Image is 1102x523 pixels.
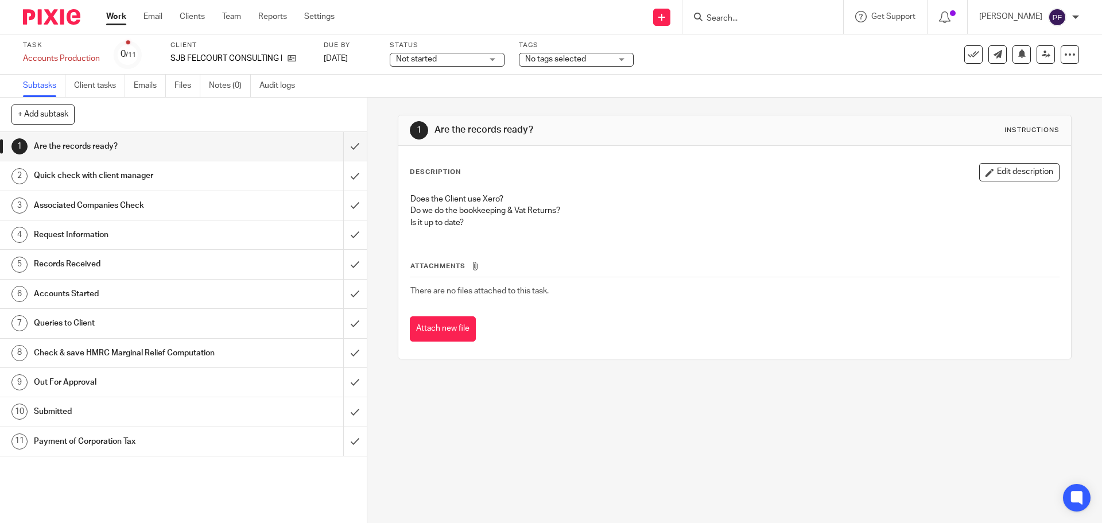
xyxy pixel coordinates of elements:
[410,217,1058,228] p: Is it up to date?
[410,205,1058,216] p: Do we do the bookkeeping & Vat Returns?
[23,9,80,25] img: Pixie
[174,75,200,97] a: Files
[396,55,437,63] span: Not started
[324,55,348,63] span: [DATE]
[34,138,232,155] h1: Are the records ready?
[134,75,166,97] a: Emails
[1048,8,1066,26] img: svg%3E
[170,53,282,64] p: SJB FELCOURT CONSULTING LTD
[410,193,1058,205] p: Does the Client use Xero?
[34,285,232,303] h1: Accounts Started
[143,11,162,22] a: Email
[34,374,232,391] h1: Out For Approval
[304,11,335,22] a: Settings
[11,257,28,273] div: 5
[11,404,28,420] div: 10
[34,433,232,450] h1: Payment of Corporation Tax
[34,344,232,362] h1: Check & save HMRC Marginal Relief Computation
[23,75,65,97] a: Subtasks
[222,11,241,22] a: Team
[23,41,100,50] label: Task
[705,14,809,24] input: Search
[11,168,28,184] div: 2
[258,11,287,22] a: Reports
[1004,126,1060,135] div: Instructions
[259,75,304,97] a: Audit logs
[23,53,100,64] div: Accounts Production
[11,433,28,450] div: 11
[11,345,28,361] div: 8
[209,75,251,97] a: Notes (0)
[410,316,476,342] button: Attach new file
[34,315,232,332] h1: Queries to Client
[11,104,75,124] button: + Add subtask
[434,124,759,136] h1: Are the records ready?
[34,255,232,273] h1: Records Received
[34,403,232,420] h1: Submitted
[525,55,586,63] span: No tags selected
[34,167,232,184] h1: Quick check with client manager
[11,197,28,214] div: 3
[519,41,634,50] label: Tags
[410,263,465,269] span: Attachments
[11,138,28,154] div: 1
[410,121,428,140] div: 1
[979,11,1042,22] p: [PERSON_NAME]
[11,286,28,302] div: 6
[106,11,126,22] a: Work
[410,168,461,177] p: Description
[410,287,549,295] span: There are no files attached to this task.
[126,52,136,58] small: /11
[74,75,125,97] a: Client tasks
[121,48,136,61] div: 0
[11,374,28,390] div: 9
[34,226,232,243] h1: Request Information
[170,41,309,50] label: Client
[180,11,205,22] a: Clients
[11,315,28,331] div: 7
[979,163,1060,181] button: Edit description
[34,197,232,214] h1: Associated Companies Check
[11,227,28,243] div: 4
[324,41,375,50] label: Due by
[871,13,915,21] span: Get Support
[390,41,505,50] label: Status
